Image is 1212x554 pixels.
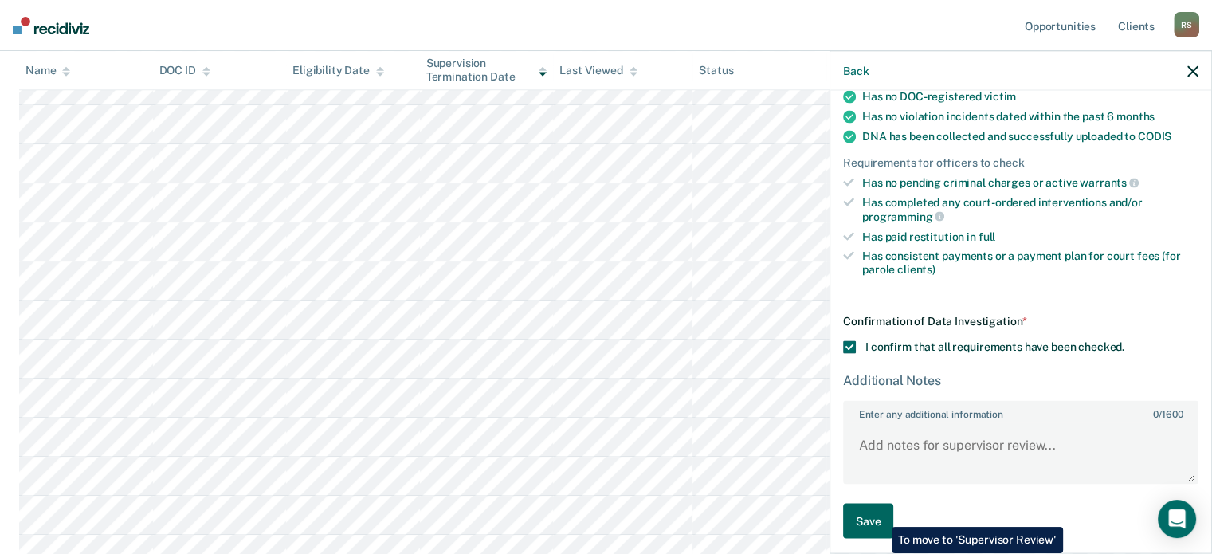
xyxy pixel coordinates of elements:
div: Status [699,64,733,77]
span: victim [984,89,1016,102]
div: Name [25,64,70,77]
span: programming [862,210,944,222]
div: Supervision Termination Date [426,57,547,84]
div: Has paid restitution in [862,230,1198,243]
button: Save [843,503,893,539]
label: Enter any additional information [845,402,1197,419]
div: Eligibility Date [292,64,384,77]
div: Has consistent payments or a payment plan for court fees (for parole [862,249,1198,277]
span: warrants [1080,176,1139,189]
img: Recidiviz [13,17,89,34]
span: I confirm that all requirements have been checked. [865,340,1124,352]
div: Open Intercom Messenger [1158,500,1196,538]
span: clients) [897,263,935,276]
span: / 1600 [1153,408,1183,419]
button: Back [843,64,869,77]
div: DOC ID [159,64,210,77]
div: R S [1174,12,1199,37]
div: Has no DOC-registered [862,89,1198,103]
span: full [979,230,995,242]
span: CODIS [1138,129,1171,142]
span: months [1116,109,1155,122]
div: Has no violation incidents dated within the past 6 [862,109,1198,123]
div: Requirements for officers to check [843,155,1198,169]
div: Additional Notes [843,372,1198,387]
div: Has completed any court-ordered interventions and/or [862,196,1198,223]
span: 0 [1153,408,1159,419]
div: DNA has been collected and successfully uploaded to [862,129,1198,143]
div: Confirmation of Data Investigation [843,314,1198,328]
div: Last Viewed [559,64,637,77]
div: Has no pending criminal charges or active [862,175,1198,190]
